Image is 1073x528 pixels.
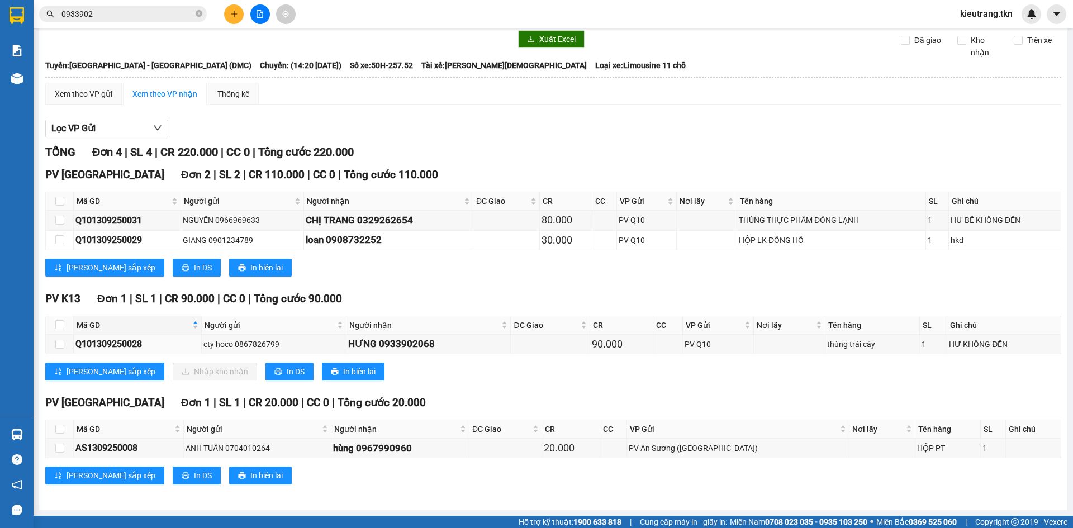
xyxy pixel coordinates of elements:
[825,316,920,335] th: Tên hàng
[205,319,335,331] span: Người gửi
[595,59,686,72] span: Loại xe: Limousine 11 chỗ
[629,442,847,454] div: PV An Sương ([GEOGRAPHIC_DATA])
[966,34,1005,59] span: Kho nhận
[915,420,981,439] th: Tên hàng
[348,336,509,351] div: HƯNG 0933902068
[196,9,202,20] span: close-circle
[1052,9,1062,19] span: caret-down
[542,232,590,248] div: 30.000
[332,396,335,409] span: |
[254,292,342,305] span: Tổng cước 90.000
[250,4,270,24] button: file-add
[619,214,675,226] div: PV Q10
[213,168,216,181] span: |
[249,168,305,181] span: CR 110.000
[951,234,1059,246] div: hkd
[349,319,499,331] span: Người nhận
[739,214,924,226] div: THÙNG THỰC PHẨM ĐÔNG LẠNH
[153,123,162,132] span: down
[184,195,293,207] span: Người gửi
[159,292,162,305] span: |
[282,10,289,18] span: aim
[77,195,169,207] span: Mã GD
[343,365,376,378] span: In biên lai
[600,420,627,439] th: CC
[737,192,926,211] th: Tên hàng
[331,368,339,377] span: printer
[92,145,122,159] span: Đơn 4
[542,420,600,439] th: CR
[217,292,220,305] span: |
[238,264,246,273] span: printer
[243,396,246,409] span: |
[982,442,1004,454] div: 1
[173,467,221,484] button: printerIn DS
[130,145,152,159] span: SL 4
[75,233,179,247] div: Q101309250029
[307,168,310,181] span: |
[229,259,292,277] button: printerIn biên lai
[334,423,458,435] span: Người nhận
[519,516,621,528] span: Hỗ trợ kỹ thuật:
[54,472,62,481] span: sort-ascending
[253,145,255,159] span: |
[617,231,677,250] td: PV Q10
[542,212,590,228] div: 80.000
[221,145,224,159] span: |
[1027,9,1037,19] img: icon-new-feature
[307,396,329,409] span: CC 0
[544,440,598,456] div: 20.000
[949,338,1059,350] div: HƯ KHÔNG ĐỀN
[338,168,341,181] span: |
[421,59,587,72] span: Tài xế: [PERSON_NAME][DEMOGRAPHIC_DATA]
[248,292,251,305] span: |
[97,292,127,305] span: Đơn 1
[182,264,189,273] span: printer
[67,365,155,378] span: [PERSON_NAME] sắp xếp
[160,145,218,159] span: CR 220.000
[592,336,651,352] div: 90.000
[680,195,725,207] span: Nơi lấy
[926,192,949,211] th: SL
[125,145,127,159] span: |
[307,195,462,207] span: Người nhận
[258,145,354,159] span: Tổng cước 220.000
[45,363,164,380] button: sort-ascending[PERSON_NAME] sắp xếp
[14,14,70,70] img: logo.jpg
[45,61,251,70] b: Tuyến: [GEOGRAPHIC_DATA] - [GEOGRAPHIC_DATA] (DMC)
[45,168,164,181] span: PV [GEOGRAPHIC_DATA]
[265,363,314,380] button: printerIn DS
[11,73,23,84] img: warehouse-icon
[620,195,665,207] span: VP Gửi
[313,168,335,181] span: CC 0
[181,168,211,181] span: Đơn 2
[219,168,240,181] span: SL 2
[77,423,172,435] span: Mã GD
[683,335,754,354] td: PV Q10
[256,10,264,18] span: file-add
[183,234,302,246] div: GIANG 0901234789
[350,59,413,72] span: Số xe: 50H-257.52
[301,396,304,409] span: |
[229,467,292,484] button: printerIn biên lai
[640,516,727,528] span: Cung cấp máy in - giấy in:
[223,292,245,305] span: CC 0
[730,516,867,528] span: Miền Nam
[276,4,296,24] button: aim
[739,234,924,246] div: HỘP LK ĐỒNG HỒ
[75,441,182,455] div: AS1309250008
[11,45,23,56] img: solution-icon
[132,88,197,100] div: Xem theo VP nhận
[11,429,23,440] img: warehouse-icon
[45,120,168,137] button: Lọc VP Gửi
[54,264,62,273] span: sort-ascending
[224,4,244,24] button: plus
[10,7,24,24] img: logo-vxr
[765,517,867,526] strong: 0708 023 035 - 0935 103 250
[74,231,181,250] td: Q101309250029
[67,469,155,482] span: [PERSON_NAME] sắp xếp
[630,423,837,435] span: VP Gửi
[243,168,246,181] span: |
[173,363,257,380] button: downloadNhập kho nhận
[45,467,164,484] button: sort-ascending[PERSON_NAME] sắp xếp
